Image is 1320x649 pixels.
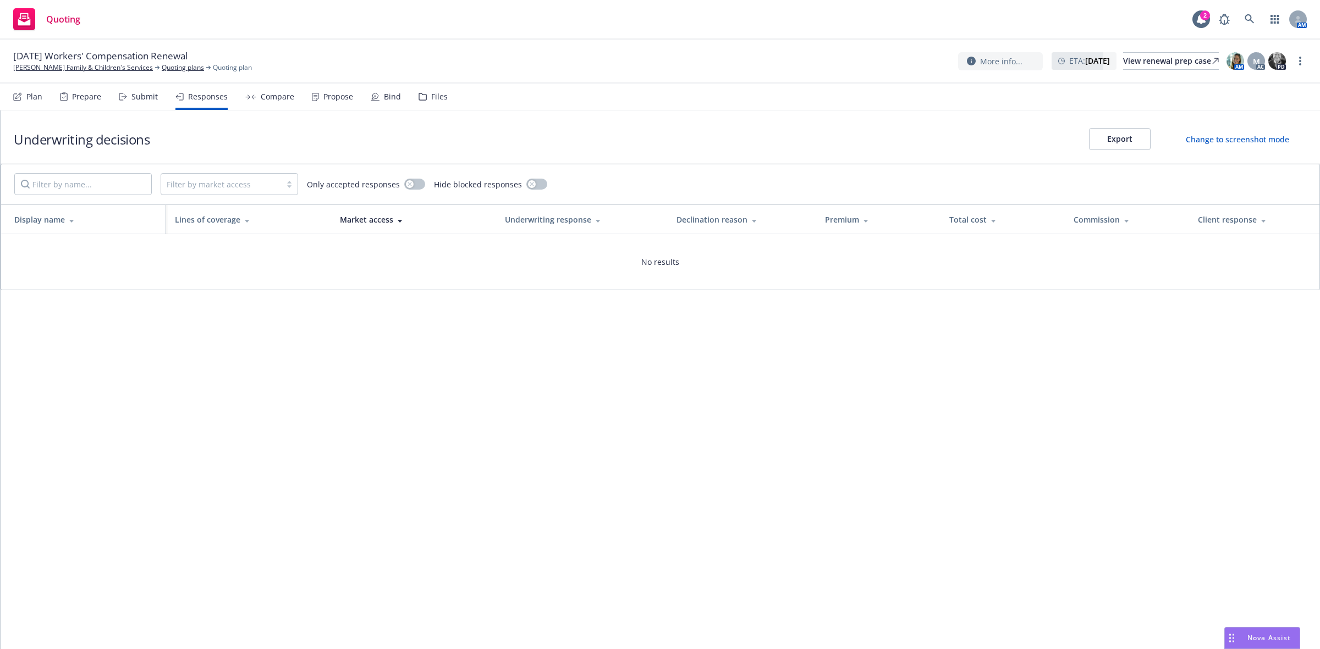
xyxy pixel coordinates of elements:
div: Change to screenshot mode [1186,134,1289,145]
a: Switch app [1264,8,1286,30]
span: Hide blocked responses [434,179,522,190]
img: photo [1268,52,1286,70]
button: More info... [958,52,1043,70]
span: [DATE] Workers' Compensation Renewal [13,49,188,63]
button: Export [1089,128,1151,150]
div: Premium [825,214,932,225]
span: M [1253,56,1260,67]
strong: [DATE] [1085,56,1110,66]
div: Display name [14,214,157,225]
div: Submit [131,92,158,101]
span: ETA : [1069,55,1110,66]
div: Commission [1074,214,1180,225]
div: Responses [188,92,228,101]
div: Underwriting response [505,214,659,225]
input: Filter by name... [14,173,152,195]
button: Change to screenshot mode [1168,128,1307,150]
div: Client response [1198,214,1311,225]
span: Nova Assist [1247,633,1291,642]
div: Prepare [72,92,101,101]
a: Quoting plans [162,63,204,73]
div: 2 [1200,10,1210,20]
a: Search [1239,8,1261,30]
div: Drag to move [1225,628,1239,648]
div: Lines of coverage [175,214,322,225]
div: Files [431,92,448,101]
span: No results [641,256,679,268]
img: photo [1226,52,1244,70]
div: Declination reason [676,214,807,225]
a: Quoting [9,4,85,35]
span: Quoting [46,15,80,24]
span: More info... [980,56,1022,67]
a: more [1294,54,1307,68]
div: Bind [384,92,401,101]
a: Report a Bug [1213,8,1235,30]
div: Total cost [949,214,1056,225]
span: Only accepted responses [307,179,400,190]
div: Propose [323,92,353,101]
a: [PERSON_NAME] Family & Children's Services [13,63,153,73]
a: View renewal prep case [1123,52,1219,70]
div: Market access [340,214,487,225]
div: Plan [26,92,42,101]
h1: Underwriting decisions [14,130,150,148]
div: View renewal prep case [1123,53,1219,69]
span: Quoting plan [213,63,252,73]
div: Compare [261,92,294,101]
button: Nova Assist [1224,627,1300,649]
